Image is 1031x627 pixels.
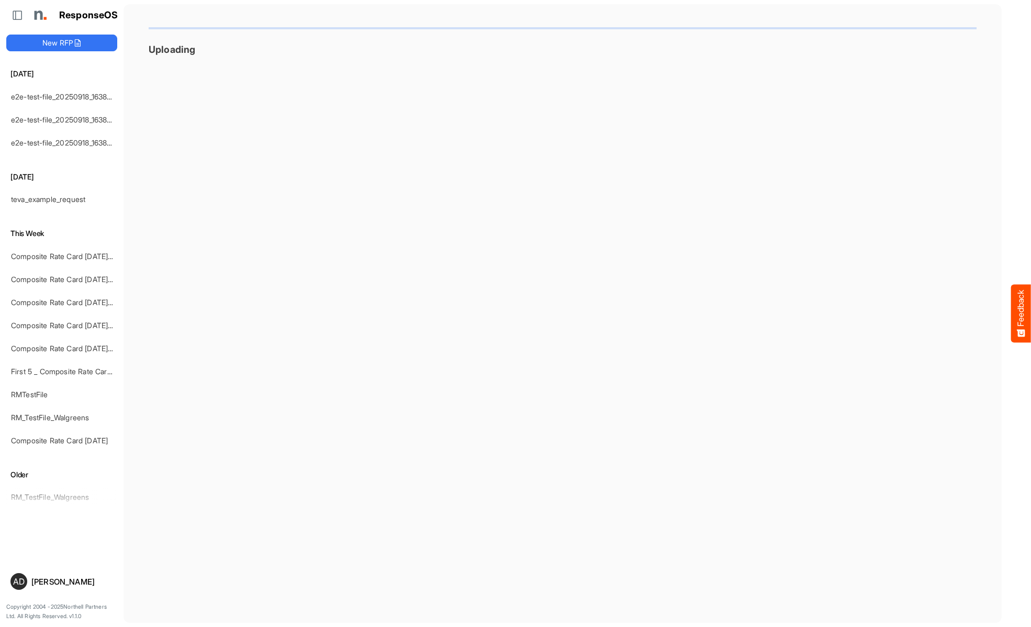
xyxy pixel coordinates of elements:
[11,195,85,204] a: teva_example_request
[6,68,117,80] h6: [DATE]
[11,138,125,147] a: e2e-test-file_20250918_163829 (1)
[11,252,135,261] a: Composite Rate Card [DATE]_smaller
[11,344,135,353] a: Composite Rate Card [DATE]_smaller
[11,275,135,284] a: Composite Rate Card [DATE]_smaller
[149,44,977,55] h3: Uploading
[6,469,117,480] h6: Older
[11,436,108,445] a: Composite Rate Card [DATE]
[29,5,50,26] img: Northell
[1011,285,1031,343] button: Feedback
[11,92,125,101] a: e2e-test-file_20250918_163829 (1)
[11,390,48,399] a: RMTestFile
[11,115,125,124] a: e2e-test-file_20250918_163829 (1)
[31,578,113,586] div: [PERSON_NAME]
[11,298,182,307] a: Composite Rate Card [DATE] mapping test_deleted
[11,321,135,330] a: Composite Rate Card [DATE]_smaller
[13,577,25,586] span: AD
[6,228,117,239] h6: This Week
[6,171,117,183] h6: [DATE]
[6,602,117,621] p: Copyright 2004 - 2025 Northell Partners Ltd. All Rights Reserved. v 1.1.0
[11,367,137,376] a: First 5 _ Composite Rate Card [DATE]
[6,35,117,51] button: New RFP
[11,413,89,422] a: RM_TestFile_Walgreens
[59,10,118,21] h1: ResponseOS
